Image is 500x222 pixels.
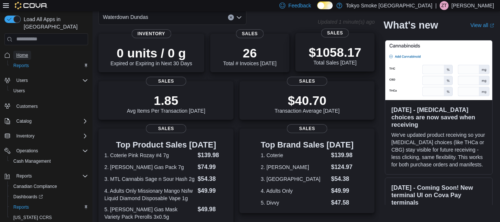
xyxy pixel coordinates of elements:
span: Inventory [132,29,171,38]
button: Customers [1,100,91,111]
button: Reports [7,202,91,212]
dt: 5. Divvy [261,199,328,206]
span: Home [13,50,88,60]
a: Users [10,86,28,95]
a: Dashboards [10,192,46,201]
span: Sales [146,124,187,133]
button: Catalog [13,117,34,126]
span: Inventory [13,132,88,140]
dd: $49.98 [198,205,228,214]
span: Reports [10,61,88,70]
dd: $54.38 [198,175,228,183]
p: 1.85 [127,93,205,108]
button: Reports [13,172,35,180]
h2: What's new [383,19,438,31]
p: $1058.17 [309,45,361,60]
h3: [DATE] - [MEDICAL_DATA] choices are now saved when receiving [391,106,486,128]
span: Reports [13,204,29,210]
span: Inventory [16,133,34,139]
button: Users [7,86,91,96]
button: Inventory [1,131,91,141]
div: Total Sales [DATE] [309,45,361,66]
span: Reports [13,172,88,180]
button: Users [1,75,91,86]
span: Users [13,76,88,85]
dt: 4. Adults Only Missionary Mango Nsfw Liquid Diamond Disposable Vape 1g [104,187,195,202]
span: Canadian Compliance [13,183,57,189]
button: Cash Management [7,156,91,166]
span: Waterdown Dundas [103,13,148,21]
a: Reports [10,61,32,70]
button: Catalog [1,116,91,126]
span: Catalog [13,117,88,126]
p: | [435,1,437,10]
p: 0 units / 0 g [110,46,192,60]
a: Home [13,51,31,60]
a: View allExternal link [470,22,494,28]
span: Catalog [16,118,31,124]
div: Total # Invoices [DATE] [223,46,276,66]
span: Operations [16,148,38,154]
button: Users [13,76,31,85]
dt: 2. [PERSON_NAME] [261,163,328,171]
span: Reports [16,173,32,179]
a: Reports [10,203,32,212]
p: [PERSON_NAME] [452,1,494,10]
span: Sales [321,29,349,37]
img: Cova [15,2,48,9]
a: Dashboards [7,192,91,202]
span: Cash Management [13,158,51,164]
a: Cash Management [10,157,54,166]
div: Avg Items Per Transaction [DATE] [127,93,205,114]
div: Expired or Expiring in Next 30 Days [110,46,192,66]
span: Feedback [288,2,311,9]
span: Load All Apps in [GEOGRAPHIC_DATA] [21,16,88,30]
p: $40.70 [275,93,340,108]
p: 26 [223,46,276,60]
svg: External link [490,23,494,28]
dd: $139.98 [198,151,228,160]
dd: $47.58 [331,198,354,207]
dt: 3. MTL Cannabis Sage n Sour Hash 2g [104,175,195,183]
button: Canadian Compliance [7,181,91,192]
dt: 2. [PERSON_NAME] Gas Pack 7g [104,163,195,171]
span: Dark Mode [317,9,318,10]
span: [US_STATE] CCRS [13,215,52,221]
span: Reports [13,63,29,69]
div: Zachary Thomas [440,1,449,10]
dt: 3. [GEOGRAPHIC_DATA] [261,175,328,183]
span: Sales [287,124,328,133]
dd: $49.99 [198,186,228,195]
span: Dashboards [10,192,88,201]
dt: 1. Coterie Pink Rozay #4 7g [104,152,195,159]
span: Sales [236,29,264,38]
p: Updated 1 minute(s) ago [318,19,375,25]
dd: $124.97 [331,163,354,172]
dd: $74.99 [198,163,228,172]
span: Sales [287,77,328,86]
button: Operations [13,146,41,155]
a: Customers [13,102,41,111]
dt: 1. Coterie [261,152,328,159]
button: Reports [7,60,91,71]
dt: 4. Adults Only [261,187,328,195]
button: Clear input [228,14,234,20]
h3: [DATE] - Coming Soon! New terminal UI on Cova Pay terminals [391,184,486,206]
h3: Top Brand Sales [DATE] [261,140,353,149]
span: ZT [442,1,447,10]
span: Sales [146,77,187,86]
input: Dark Mode [317,1,333,9]
span: Home [16,52,28,58]
span: Customers [16,103,38,109]
span: Washington CCRS [10,213,88,222]
span: Canadian Compliance [10,182,88,191]
button: Reports [1,171,91,181]
span: Dashboards [13,194,43,200]
p: We've updated product receiving so your [MEDICAL_DATA] choices (like THCa or CBG) stay visible fo... [391,131,486,168]
span: Reports [10,203,88,212]
span: Users [10,86,88,95]
button: Open list of options [236,14,242,20]
div: Transaction Average [DATE] [275,93,340,114]
dt: 5. [PERSON_NAME] Gas Mask Variety Pack Prerolls 3x0.5g [104,206,195,221]
a: [US_STATE] CCRS [10,213,55,222]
